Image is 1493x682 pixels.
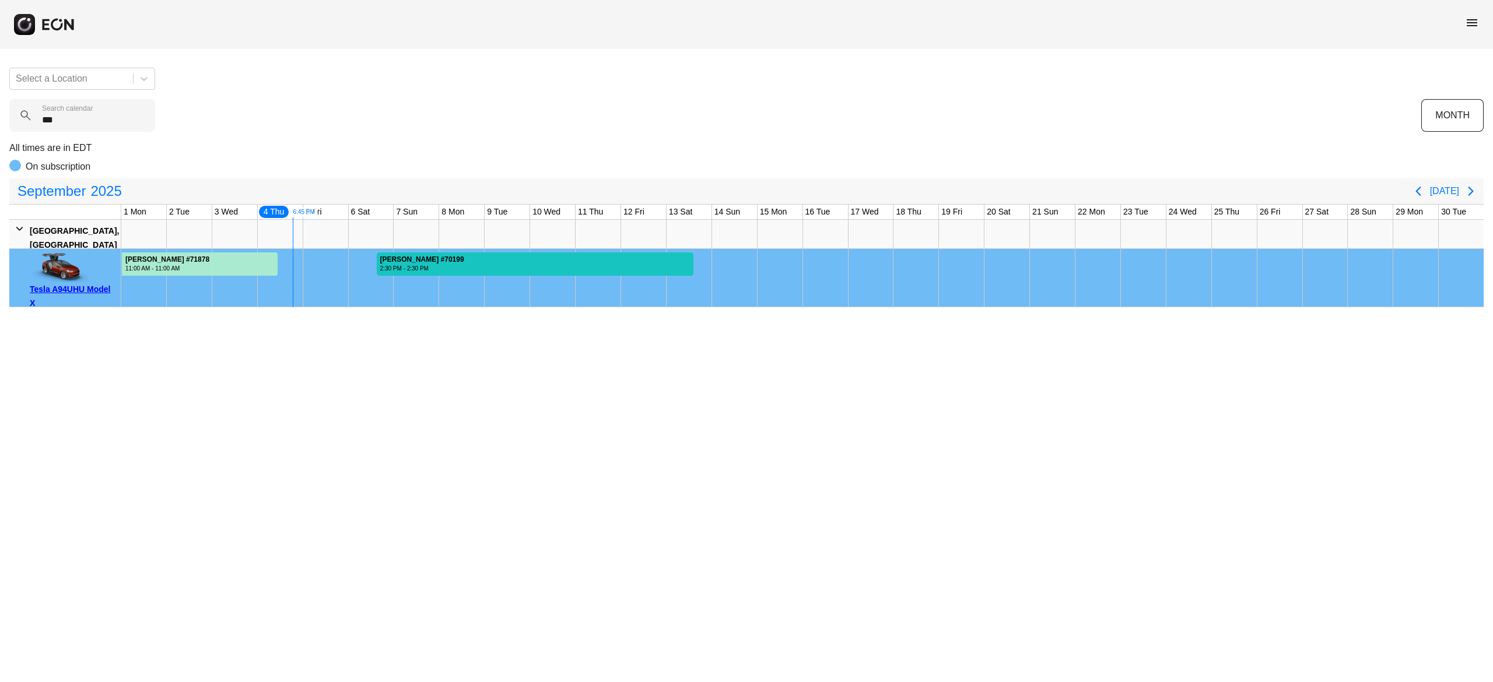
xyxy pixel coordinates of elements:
div: 16 Tue [803,205,833,219]
div: 23 Tue [1121,205,1151,219]
div: 12 Fri [621,205,647,219]
div: 3 Wed [212,205,240,219]
div: 13 Sat [667,205,695,219]
div: 17 Wed [849,205,881,219]
div: 30 Tue [1439,205,1469,219]
div: [PERSON_NAME] #70199 [380,255,464,264]
div: 15 Mon [758,205,790,219]
div: [GEOGRAPHIC_DATA], [GEOGRAPHIC_DATA] [30,224,119,252]
div: 27 Sat [1303,205,1331,219]
div: 7 Sun [394,205,420,219]
div: Rented for 5 days by Alyssa Brown Current status is rental [121,249,278,276]
div: Rented for 7 days by Trevor Williams Current status is confirmed [376,249,694,276]
div: 2:30 PM - 2:30 PM [380,264,464,273]
div: 6 Sat [349,205,373,219]
button: [DATE] [1430,181,1459,202]
div: 14 Sun [712,205,742,219]
div: 22 Mon [1075,205,1108,219]
button: Next page [1459,180,1483,203]
div: 29 Mon [1393,205,1425,219]
div: 24 Wed [1166,205,1199,219]
div: 11:00 AM - 11:00 AM [125,264,209,273]
div: 9 Tue [485,205,510,219]
div: 5 Fri [303,205,324,219]
div: 20 Sat [984,205,1012,219]
div: 19 Fri [939,205,965,219]
span: September [15,180,88,203]
label: Search calendar [42,104,93,113]
div: 10 Wed [530,205,563,219]
div: 28 Sun [1348,205,1378,219]
button: MONTH [1421,99,1484,132]
div: 2 Tue [167,205,192,219]
span: menu [1465,16,1479,30]
div: Tesla A94UHU Model X [30,282,117,310]
button: September2025 [10,180,129,203]
div: 18 Thu [893,205,923,219]
div: 1 Mon [121,205,149,219]
span: 2025 [88,180,124,203]
img: car [30,253,88,282]
div: [PERSON_NAME] #71878 [125,255,209,264]
div: 21 Sun [1030,205,1060,219]
div: 4 Thu [258,205,290,219]
div: 25 Thu [1212,205,1242,219]
div: 8 Mon [439,205,467,219]
div: 11 Thu [576,205,605,219]
button: Previous page [1407,180,1430,203]
div: 26 Fri [1257,205,1283,219]
p: All times are in EDT [9,141,1484,155]
p: On subscription [26,160,90,174]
